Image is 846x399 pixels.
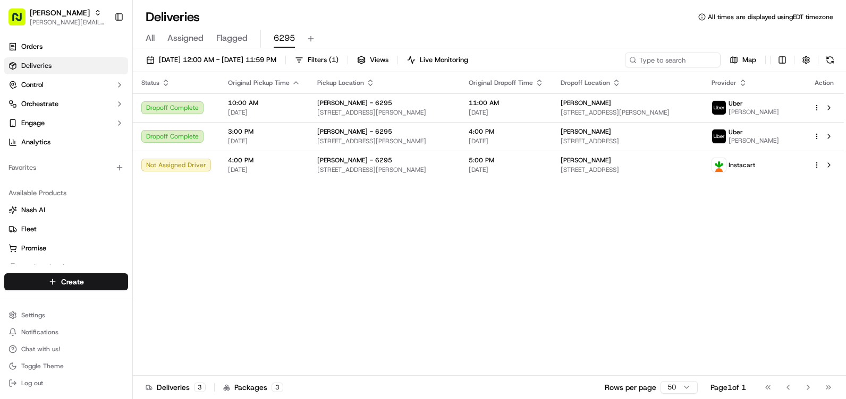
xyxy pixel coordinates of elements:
span: Assigned [167,32,204,45]
button: Chat with us! [4,342,128,357]
div: Deliveries [146,382,206,393]
span: [PERSON_NAME] [561,127,611,136]
span: 10:00 AM [228,99,300,107]
span: [DATE] [469,137,544,145]
span: Live Monitoring [420,55,468,65]
span: Promise [21,244,46,253]
h1: Deliveries [146,8,200,25]
button: [PERSON_NAME][EMAIL_ADDRESS][PERSON_NAME][DOMAIN_NAME] [30,18,106,27]
span: Deliveries [21,61,52,71]
span: 3:00 PM [228,127,300,136]
button: Nash AI [4,202,128,219]
button: Control [4,76,128,93]
a: Fleet [9,224,124,234]
button: Promise [4,240,128,257]
span: Log out [21,379,43,387]
button: [DATE] 12:00 AM - [DATE] 11:59 PM [141,53,281,67]
span: [DATE] [469,108,544,117]
span: Chat with us! [21,345,60,353]
img: profile_uber_ahold_partner.png [712,129,726,143]
span: ( 1 ) [329,55,339,65]
span: 4:00 PM [469,127,544,136]
button: Orchestrate [4,96,128,112]
span: [DATE] [469,166,544,174]
span: Fleet [21,224,37,234]
span: Notifications [21,328,58,336]
span: Status [141,79,159,87]
span: Toggle Theme [21,362,64,370]
span: [PERSON_NAME] [729,136,779,145]
span: Control [21,80,44,90]
a: Orders [4,38,128,55]
span: All [146,32,155,45]
img: profile_instacart_ahold_partner.png [712,158,726,172]
div: 3 [272,383,283,392]
span: [STREET_ADDRESS][PERSON_NAME] [317,166,452,174]
span: Views [370,55,388,65]
img: profile_uber_ahold_partner.png [712,101,726,115]
span: [DATE] [228,166,300,174]
span: Provider [712,79,737,87]
span: [PERSON_NAME] [729,108,779,116]
span: 4:00 PM [228,156,300,164]
span: [PERSON_NAME] - 6295 [317,156,392,164]
span: Engage [21,118,45,128]
span: Filters [308,55,339,65]
span: [DATE] [228,137,300,145]
input: Type to search [625,53,721,67]
p: Rows per page [605,382,656,393]
button: Product Catalog [4,259,128,276]
span: Dropoff Location [561,79,610,87]
span: [PERSON_NAME] [561,156,611,164]
div: Packages [223,382,283,393]
button: [PERSON_NAME][PERSON_NAME][EMAIL_ADDRESS][PERSON_NAME][DOMAIN_NAME] [4,4,110,30]
span: Original Dropoff Time [469,79,533,87]
button: Refresh [823,53,837,67]
span: 5:00 PM [469,156,544,164]
span: Analytics [21,137,50,147]
span: 11:00 AM [469,99,544,107]
span: Uber [729,99,743,108]
span: Orchestrate [21,99,58,109]
span: [DATE] 12:00 AM - [DATE] 11:59 PM [159,55,276,65]
span: Original Pickup Time [228,79,290,87]
span: Map [742,55,756,65]
span: Orders [21,42,43,51]
span: [PERSON_NAME] [561,99,611,107]
span: [STREET_ADDRESS] [561,166,695,174]
a: Nash AI [9,205,124,215]
button: Map [725,53,761,67]
button: Fleet [4,221,128,238]
span: Nash AI [21,205,45,215]
div: 3 [194,383,206,392]
a: Product Catalog [9,263,124,272]
button: Engage [4,115,128,132]
span: [STREET_ADDRESS][PERSON_NAME] [317,137,452,145]
span: Uber [729,128,743,136]
button: Notifications [4,325,128,340]
button: Toggle Theme [4,359,128,374]
span: Settings [21,311,45,319]
button: Filters(1) [290,53,343,67]
span: [PERSON_NAME] - 6295 [317,127,392,136]
span: [STREET_ADDRESS] [561,137,695,145]
span: Flagged [216,32,248,45]
button: [PERSON_NAME] [30,7,90,18]
span: [DATE] [228,108,300,117]
span: [PERSON_NAME] - 6295 [317,99,392,107]
span: Instacart [729,161,755,169]
span: [STREET_ADDRESS][PERSON_NAME] [317,108,452,117]
button: Live Monitoring [402,53,473,67]
div: Action [813,79,835,87]
button: Create [4,273,128,290]
a: Deliveries [4,57,128,74]
div: Available Products [4,185,128,202]
button: Log out [4,376,128,391]
a: Promise [9,244,124,253]
span: Pickup Location [317,79,364,87]
div: Favorites [4,159,128,176]
span: [STREET_ADDRESS][PERSON_NAME] [561,108,695,117]
a: Analytics [4,134,128,151]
